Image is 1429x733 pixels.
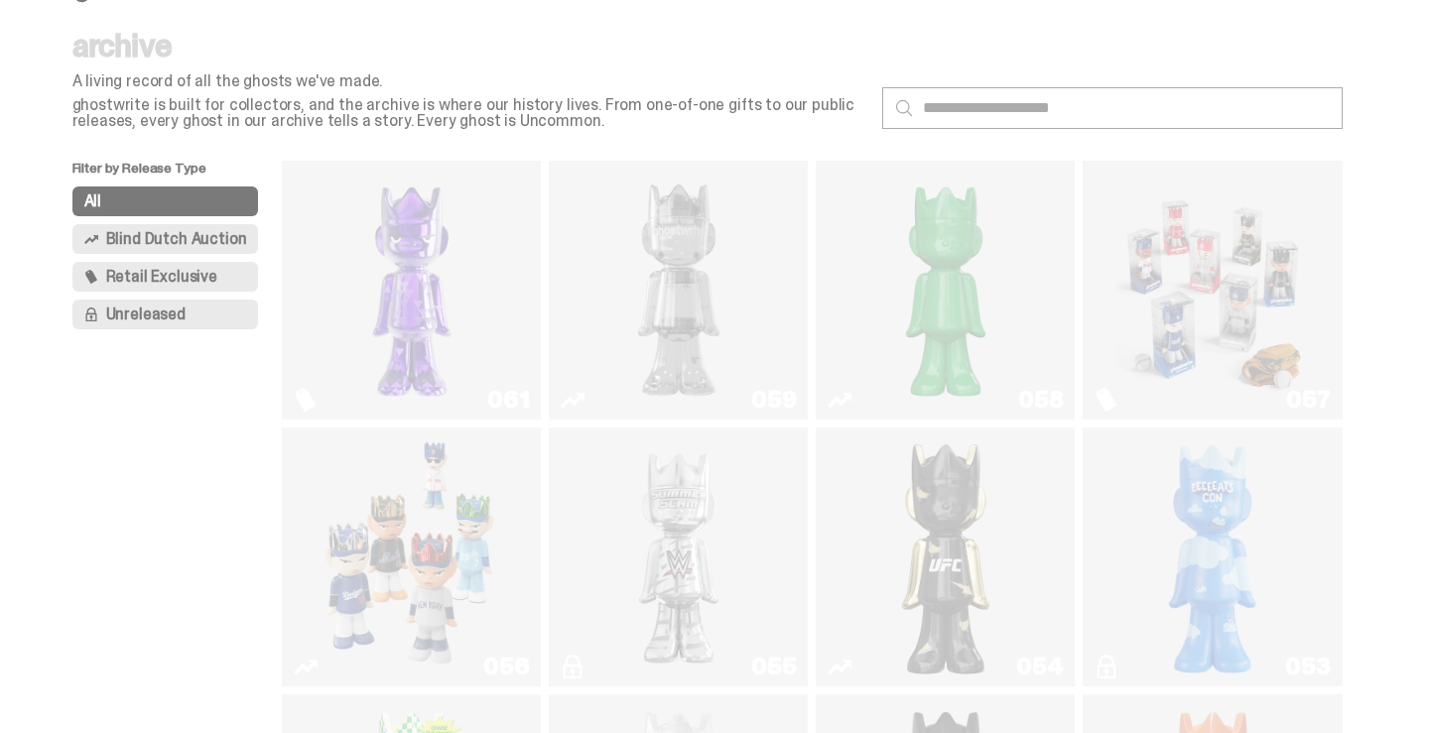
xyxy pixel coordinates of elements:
img: Game Face (2025) [1115,169,1310,412]
a: Game Face (2025) [1095,169,1330,412]
button: Blind Dutch Auction [72,224,259,254]
div: 058 [1018,388,1063,412]
button: Unreleased [72,300,259,329]
p: Filter by Release Type [72,161,283,186]
img: Ruby [893,435,998,678]
img: Game Face (2025) [315,435,509,678]
a: Ruby [828,435,1063,678]
a: Schrödinger's ghost: Sunday Green [828,169,1063,412]
img: Two [582,169,776,412]
div: 053 [1285,655,1330,678]
button: All [72,186,259,216]
div: 055 [751,655,796,678]
a: Fantasy [294,169,529,412]
a: ghooooost [1095,435,1330,678]
div: 054 [1016,655,1063,678]
img: ghooooost [1160,435,1265,678]
p: A living record of all the ghosts we've made. [72,73,866,89]
div: 057 [1286,388,1330,412]
button: Retail Exclusive [72,262,259,292]
div: 061 [487,388,529,412]
span: Retail Exclusive [106,269,217,285]
div: 056 [483,655,529,678]
span: Unreleased [106,306,186,322]
img: Schrödinger's ghost: Sunday Green [848,169,1043,412]
p: ghostwrite is built for collectors, and the archive is where our history lives. From one-of-one g... [72,97,866,129]
a: Two [561,169,796,412]
a: I Was There SummerSlam [561,435,796,678]
span: All [84,193,102,209]
div: 059 [751,388,796,412]
a: Game Face (2025) [294,435,529,678]
img: Fantasy [315,169,509,412]
p: archive [72,30,866,61]
img: I Was There SummerSlam [582,435,776,678]
span: Blind Dutch Auction [106,231,247,247]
